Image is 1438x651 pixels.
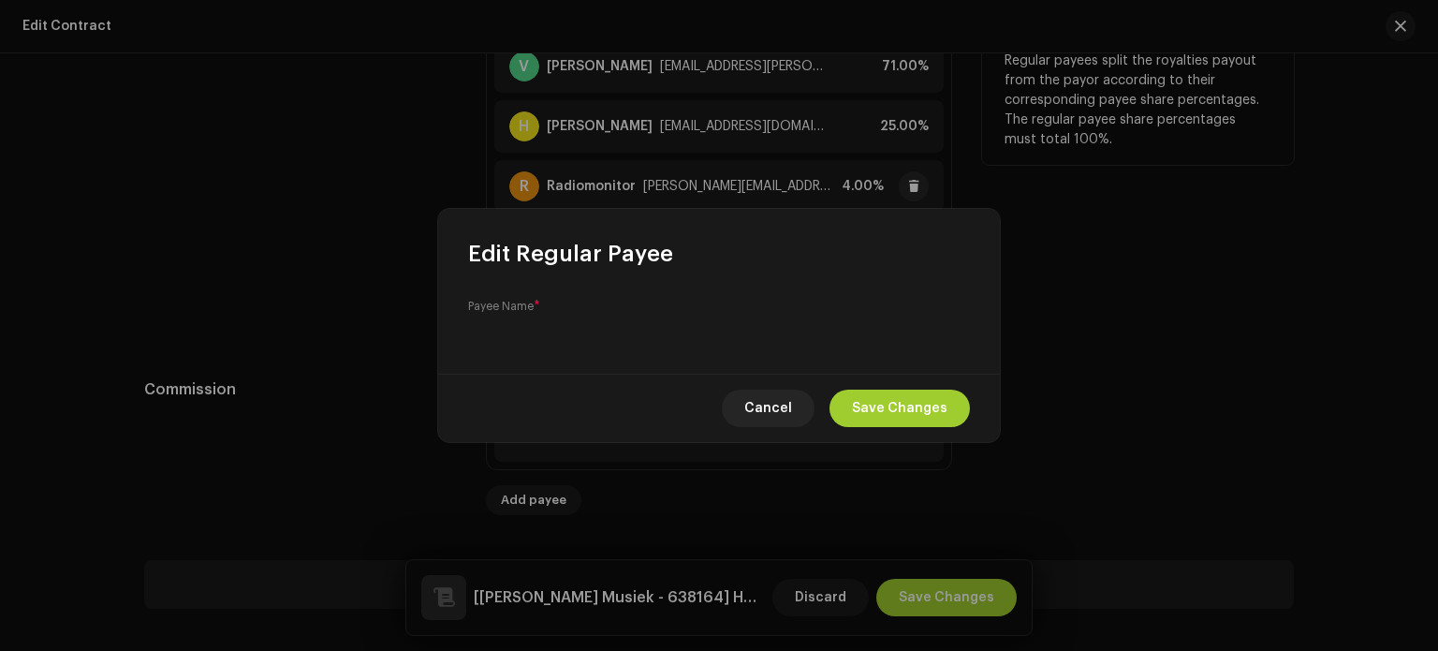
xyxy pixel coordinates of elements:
span: Edit Regular Payee [468,239,673,269]
button: Save Changes [829,390,970,427]
span: Cancel [744,390,792,427]
span: Save Changes [852,390,947,427]
button: Cancel [722,390,814,427]
label: Payee Name [468,299,540,314]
